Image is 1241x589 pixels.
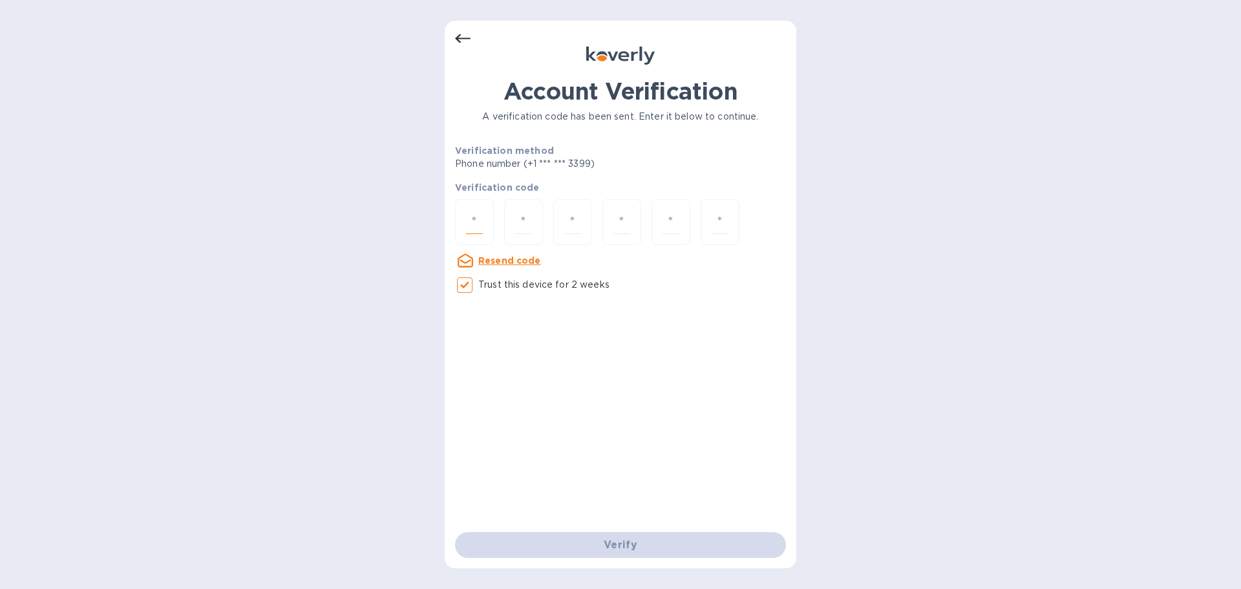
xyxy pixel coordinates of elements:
p: Phone number (+1 *** *** 3399) [455,157,694,171]
p: Trust this device for 2 weeks [478,278,610,292]
h1: Account Verification [455,78,786,105]
p: A verification code has been sent. Enter it below to continue. [455,110,786,123]
p: Verification code [455,181,786,194]
u: Resend code [478,255,541,266]
b: Verification method [455,145,554,156]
